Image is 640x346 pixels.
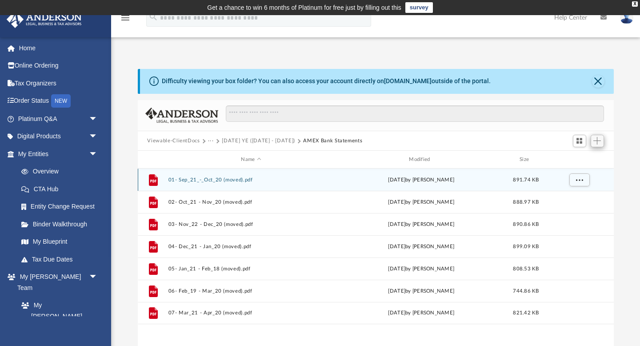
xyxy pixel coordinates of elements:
div: Name [168,156,334,164]
a: Order StatusNEW [6,92,111,110]
a: Binder Walkthrough [12,215,111,233]
button: ··· [208,137,214,145]
div: id [548,156,610,164]
a: Online Ordering [6,57,111,75]
span: 891.74 KB [513,177,539,182]
div: [DATE] by [PERSON_NAME] [338,243,504,251]
button: 02- Oct_21 - Nov_20 (moved).pdf [168,199,334,205]
button: AMEX Bank Statements [303,137,362,145]
div: [DATE] by [PERSON_NAME] [338,309,504,317]
button: Add [591,135,604,147]
div: [DATE] by [PERSON_NAME] [338,221,504,229]
a: My Blueprint [12,233,107,251]
div: [DATE] by [PERSON_NAME] [338,287,504,295]
a: Tax Organizers [6,74,111,92]
div: Difficulty viewing your box folder? You can also access your account directly on outside of the p... [162,76,491,86]
i: search [148,12,158,22]
input: Search files and folders [226,105,604,122]
a: survey [405,2,433,13]
div: [DATE] by [PERSON_NAME] [338,265,504,273]
span: 890.86 KB [513,222,539,227]
span: arrow_drop_down [89,110,107,128]
a: Digital Productsarrow_drop_down [6,128,111,145]
a: [DOMAIN_NAME] [384,77,432,84]
button: Viewable-ClientDocs [147,137,200,145]
a: Platinum Q&Aarrow_drop_down [6,110,111,128]
div: id [141,156,164,164]
a: Home [6,39,111,57]
span: 888.97 KB [513,200,539,205]
span: 821.42 KB [513,310,539,315]
i: menu [120,12,131,23]
button: 06- Feb_19 - Mar_20 (moved).pdf [168,288,334,294]
div: Size [508,156,544,164]
span: 808.53 KB [513,266,539,271]
a: CTA Hub [12,180,111,198]
div: [DATE] by [PERSON_NAME] [338,176,504,184]
span: arrow_drop_down [89,268,107,286]
a: Entity Change Request [12,198,111,216]
div: Modified [338,156,504,164]
span: arrow_drop_down [89,128,107,146]
img: Anderson Advisors Platinum Portal [4,11,84,28]
button: [DATE] YE ([DATE] - [DATE]) [222,137,295,145]
button: More options [569,173,589,187]
a: menu [120,17,131,23]
a: Overview [12,163,111,181]
img: User Pic [620,11,633,24]
span: 744.86 KB [513,289,539,294]
button: 01- Sep_21_-_Oct_20 (moved).pdf [168,177,334,183]
span: 899.09 KB [513,244,539,249]
button: 05- Jan_21 - Feb_18 (moved).pdf [168,266,334,272]
button: 07- Mar_21 - Apr_20 (moved).pdf [168,310,334,316]
a: Tax Due Dates [12,250,111,268]
a: My [PERSON_NAME] Teamarrow_drop_down [6,268,107,297]
a: My [PERSON_NAME] Team [12,297,102,336]
button: 04- Dec_21 - Jan_20 (moved).pdf [168,244,334,249]
div: close [632,1,638,7]
button: 03- Nov_22 - Dec_20 (moved).pdf [168,221,334,227]
span: arrow_drop_down [89,145,107,163]
div: Get a chance to win 6 months of Platinum for free just by filling out this [207,2,401,13]
a: My Entitiesarrow_drop_down [6,145,111,163]
button: Close [592,75,604,88]
div: [DATE] by [PERSON_NAME] [338,198,504,206]
div: NEW [51,94,71,108]
button: Switch to Grid View [573,135,586,147]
